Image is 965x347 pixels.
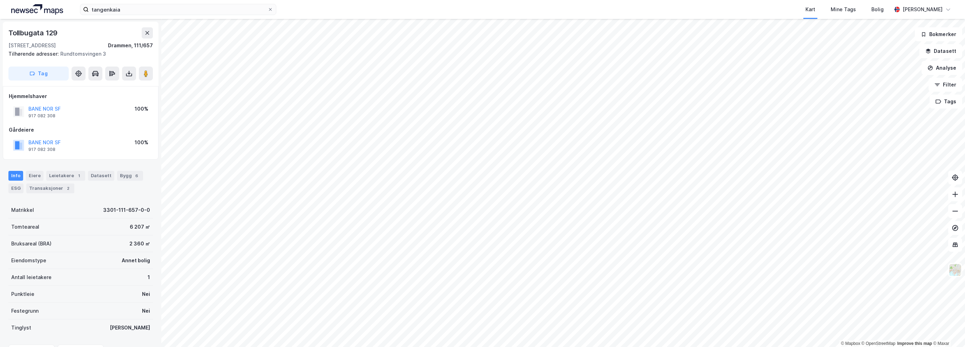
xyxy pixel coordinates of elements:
div: Datasett [88,171,114,181]
span: Tilhørende adresser: [8,51,60,57]
img: logo.a4113a55bc3d86da70a041830d287a7e.svg [11,4,63,15]
div: Tomteareal [11,223,39,231]
div: Punktleie [11,290,34,298]
div: Mine Tags [831,5,856,14]
div: Leietakere [46,171,85,181]
div: 1 [148,273,150,282]
div: Nei [142,290,150,298]
a: Mapbox [841,341,860,346]
div: Bygg [117,171,143,181]
div: 3301-111-657-0-0 [103,206,150,214]
div: 1 [75,172,82,179]
div: Kart [805,5,815,14]
a: OpenStreetMap [862,341,896,346]
button: Analyse [922,61,962,75]
div: 6 [133,172,140,179]
div: Annet bolig [122,256,150,265]
div: Bolig [871,5,884,14]
div: 100% [135,105,148,113]
button: Filter [929,78,962,92]
div: Antall leietakere [11,273,52,282]
a: Improve this map [897,341,932,346]
iframe: Chat Widget [930,313,965,347]
div: Gårdeiere [9,126,153,134]
div: [PERSON_NAME] [903,5,943,14]
div: Tinglyst [11,324,31,332]
div: 917 082 308 [28,147,55,152]
div: Eiendomstype [11,256,46,265]
div: Bruksareal (BRA) [11,240,52,248]
img: Z [949,263,962,277]
button: Datasett [919,44,962,58]
div: ESG [8,183,23,193]
div: Kontrollprogram for chat [930,313,965,347]
div: Rundtomsvingen 3 [8,50,147,58]
div: 100% [135,138,148,147]
div: 6 207 ㎡ [130,223,150,231]
div: 917 082 308 [28,113,55,119]
div: Nei [142,307,150,315]
div: Hjemmelshaver [9,92,153,100]
div: 2 [65,185,72,192]
div: Matrikkel [11,206,34,214]
input: Søk på adresse, matrikkel, gårdeiere, leietakere eller personer [89,4,268,15]
div: Info [8,171,23,181]
button: Bokmerker [915,27,962,41]
div: Transaksjoner [26,183,74,193]
button: Tag [8,67,69,81]
div: Festegrunn [11,307,39,315]
div: Eiere [26,171,43,181]
div: [STREET_ADDRESS] [8,41,56,50]
div: 2 360 ㎡ [129,240,150,248]
div: [PERSON_NAME] [110,324,150,332]
div: Drammen, 111/657 [108,41,153,50]
button: Tags [930,95,962,109]
div: Tollbugata 129 [8,27,59,39]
